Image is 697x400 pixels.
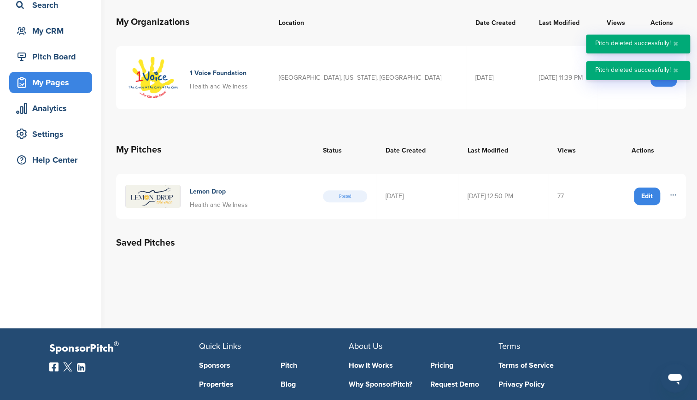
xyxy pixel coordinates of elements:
[269,6,466,39] th: Location
[190,201,248,209] span: Health and Wellness
[498,362,634,369] a: Terms of Service
[125,183,305,210] a: Ld logo Lemon Drop Health and Wellness
[498,381,634,388] a: Privacy Policy
[9,149,92,171] a: Help Center
[376,133,458,166] th: Date Created
[116,235,686,250] h2: Saved Pitches
[671,67,681,75] button: Close
[14,100,92,117] div: Analytics
[597,6,638,39] th: Views
[638,6,686,39] th: Actions
[586,61,690,80] div: Pitch deleted successfully!
[671,40,681,48] button: Close
[349,341,382,351] span: About Us
[190,187,248,197] h4: Lemon Drop
[9,124,92,145] a: Settings
[430,381,498,388] a: Request Demo
[458,133,548,166] th: Last Modified
[430,362,498,369] a: Pricing
[530,6,597,39] th: Last Modified
[116,6,269,39] th: My Organizations
[125,185,181,208] img: Ld logo
[281,362,349,369] a: Pitch
[466,46,530,109] td: [DATE]
[634,188,660,205] a: Edit
[9,20,92,41] a: My CRM
[14,74,92,91] div: My Pages
[548,174,600,219] td: 77
[498,341,520,351] span: Terms
[281,381,349,388] a: Blog
[530,46,597,109] td: [DATE] 11:39 PM
[349,381,417,388] a: Why SponsorPitch?
[269,46,466,109] td: [GEOGRAPHIC_DATA], [US_STATE], [GEOGRAPHIC_DATA]
[14,126,92,142] div: Settings
[190,82,248,90] span: Health and Wellness
[63,362,72,371] img: Twitter
[116,133,314,166] th: My Pitches
[458,174,548,219] td: [DATE] 12:50 PM
[323,190,367,202] span: Posted
[9,72,92,93] a: My Pages
[199,362,267,369] a: Sponsors
[9,46,92,67] a: Pitch Board
[466,6,530,39] th: Date Created
[14,152,92,168] div: Help Center
[14,48,92,65] div: Pitch Board
[9,98,92,119] a: Analytics
[660,363,690,393] iframe: Button to launch messaging window
[190,68,248,78] h4: 1 Voice Foundation
[199,341,241,351] span: Quick Links
[49,342,199,355] p: SponsorPitch
[548,133,600,166] th: Views
[125,55,181,100] img: Cropped 1voice logo
[376,174,458,219] td: [DATE]
[125,55,260,100] a: Cropped 1voice logo 1 Voice Foundation Health and Wellness
[114,338,119,350] span: ®
[199,381,267,388] a: Properties
[49,362,59,371] img: Facebook
[14,23,92,39] div: My CRM
[600,133,686,166] th: Actions
[314,133,376,166] th: Status
[586,35,690,53] div: Pitch deleted successfully!
[349,362,417,369] a: How It Works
